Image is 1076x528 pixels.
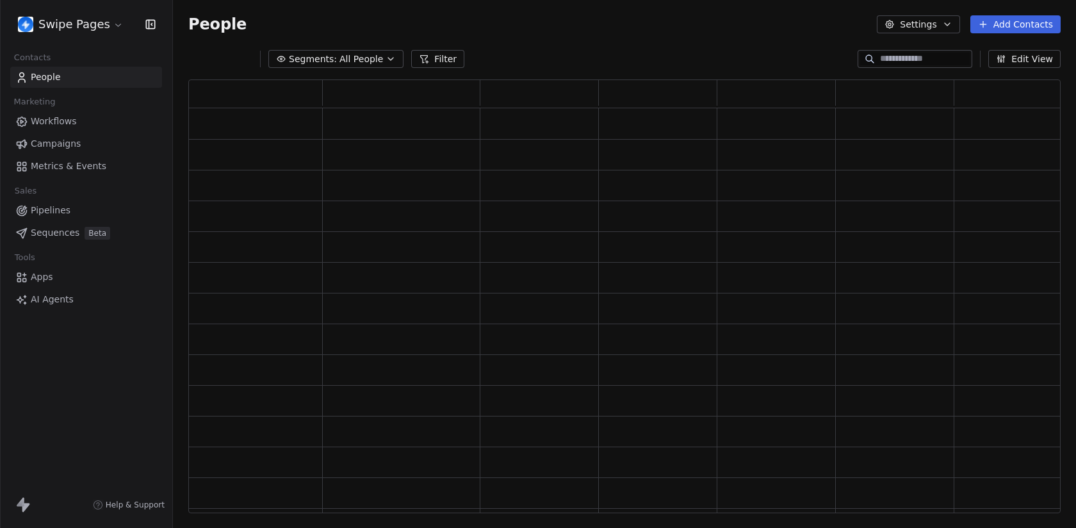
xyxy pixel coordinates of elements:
[18,17,33,32] img: user_01J93QE9VH11XXZQZDP4TWZEES.jpg
[9,181,42,201] span: Sales
[188,15,247,34] span: People
[15,13,126,35] button: Swipe Pages
[10,156,162,177] a: Metrics & Events
[289,53,337,66] span: Segments:
[8,48,56,67] span: Contacts
[38,16,110,33] span: Swipe Pages
[10,222,162,243] a: SequencesBeta
[31,115,77,128] span: Workflows
[31,204,70,217] span: Pipelines
[85,227,110,240] span: Beta
[10,133,162,154] a: Campaigns
[31,160,106,173] span: Metrics & Events
[31,293,74,306] span: AI Agents
[970,15,1061,33] button: Add Contacts
[8,92,61,111] span: Marketing
[339,53,383,66] span: All People
[10,67,162,88] a: People
[106,500,165,510] span: Help & Support
[31,226,79,240] span: Sequences
[10,111,162,132] a: Workflows
[189,108,1073,514] div: grid
[10,289,162,310] a: AI Agents
[988,50,1061,68] button: Edit View
[93,500,165,510] a: Help & Support
[10,200,162,221] a: Pipelines
[9,248,40,267] span: Tools
[31,270,53,284] span: Apps
[10,267,162,288] a: Apps
[877,15,959,33] button: Settings
[31,137,81,151] span: Campaigns
[31,70,61,84] span: People
[411,50,464,68] button: Filter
